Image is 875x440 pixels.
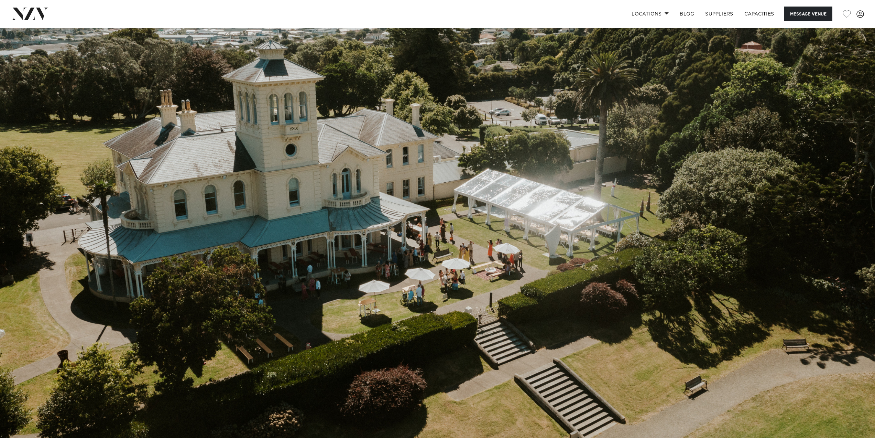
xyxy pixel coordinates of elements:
[784,7,832,21] button: Message Venue
[700,7,739,21] a: SUPPLIERS
[11,8,48,20] img: nzv-logo.png
[674,7,700,21] a: BLOG
[739,7,780,21] a: Capacities
[626,7,674,21] a: Locations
